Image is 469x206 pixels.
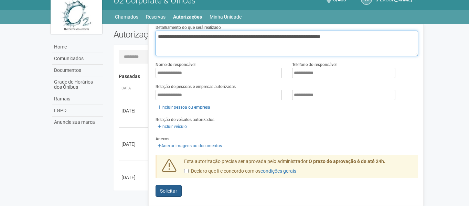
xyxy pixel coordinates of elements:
label: Detalhamento do que será realizado [156,24,221,31]
label: Anexos [156,136,169,142]
a: Grade de Horários dos Ônibus [52,76,103,93]
div: Esta autorização precisa ser aprovada pelo administrador. [179,158,418,178]
h2: Autorizações [114,29,261,40]
th: Data [119,83,150,94]
a: Ramais [52,93,103,105]
div: [DATE] [121,141,147,148]
a: Autorizações [173,12,202,22]
div: [DATE] [121,174,147,181]
h4: Passadas [119,74,414,79]
a: condições gerais [260,168,296,174]
a: Chamados [115,12,138,22]
input: Declaro que li e concordo com oscondições gerais [184,169,189,173]
label: Nome do responsável [156,62,195,68]
a: Anuncie sua marca [52,117,103,128]
label: Telefone do responsável [292,62,337,68]
div: [DATE] [121,107,147,114]
a: Home [52,41,103,53]
button: Solicitar [156,185,182,197]
a: Documentos [52,65,103,76]
a: Reservas [146,12,166,22]
strong: O prazo de aprovação é de até 24h. [309,159,385,164]
a: Incluir pessoa ou empresa [156,104,212,111]
a: Incluir veículo [156,123,189,130]
a: Anexar imagens ou documentos [156,142,224,150]
label: Declaro que li e concordo com os [184,168,296,175]
span: Solicitar [160,188,177,194]
a: Minha Unidade [210,12,242,22]
label: Relação de pessoas e empresas autorizadas [156,84,236,90]
a: LGPD [52,105,103,117]
a: Comunicados [52,53,103,65]
label: Relação de veículos autorizados [156,117,214,123]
